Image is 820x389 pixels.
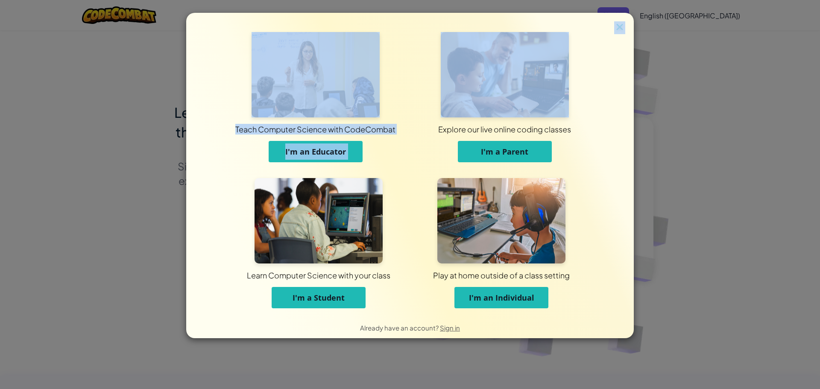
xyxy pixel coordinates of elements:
[293,292,345,303] span: I'm a Student
[252,32,380,117] img: For Educators
[440,324,460,332] a: Sign in
[272,287,366,308] button: I'm a Student
[614,21,625,34] img: close icon
[291,270,712,281] div: Play at home outside of a class setting
[458,141,552,162] button: I'm a Parent
[285,124,724,135] div: Explore our live online coding classes
[269,141,363,162] button: I'm an Educator
[360,324,440,332] span: Already have an account?
[285,146,346,157] span: I'm an Educator
[437,178,565,263] img: For Individuals
[469,292,534,303] span: I'm an Individual
[441,32,569,117] img: For Parents
[454,287,548,308] button: I'm an Individual
[481,146,528,157] span: I'm a Parent
[255,178,383,263] img: For Students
